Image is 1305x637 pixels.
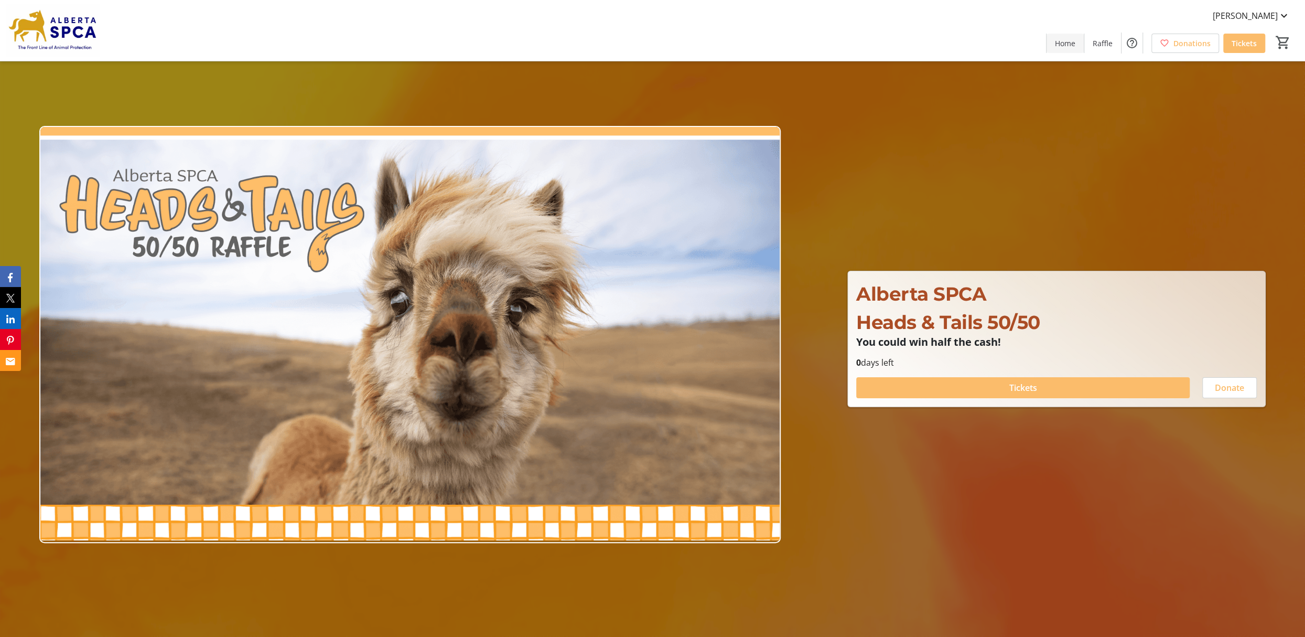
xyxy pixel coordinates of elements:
[1274,33,1292,52] button: Cart
[856,336,1257,348] p: You could win half the cash!
[1223,34,1265,53] a: Tickets
[1151,34,1219,53] a: Donations
[1202,377,1257,398] button: Donate
[1047,34,1084,53] a: Home
[1055,38,1075,49] span: Home
[856,282,986,305] span: Alberta SPCA
[6,4,100,57] img: Alberta SPCA's Logo
[1093,38,1113,49] span: Raffle
[1204,7,1299,24] button: [PERSON_NAME]
[856,356,1257,369] p: days left
[856,357,861,368] span: 0
[1232,38,1257,49] span: Tickets
[39,126,781,543] img: Campaign CTA Media Photo
[1084,34,1121,53] a: Raffle
[1213,9,1278,22] span: [PERSON_NAME]
[1215,381,1244,394] span: Donate
[1173,38,1211,49] span: Donations
[856,377,1190,398] button: Tickets
[1009,381,1037,394] span: Tickets
[856,311,1040,334] span: Heads & Tails 50/50
[1121,33,1142,54] button: Help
